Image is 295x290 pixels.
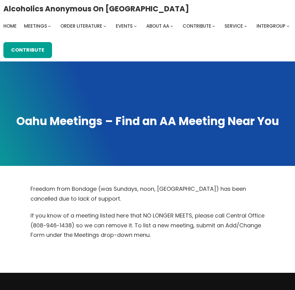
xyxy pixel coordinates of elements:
span: Service [224,23,243,29]
span: Meetings [24,23,47,29]
span: Order Literature [60,23,102,29]
button: Service submenu [244,25,247,27]
a: Alcoholics Anonymous on [GEOGRAPHIC_DATA] [3,2,189,15]
h1: Oahu Meetings – Find an AA Meeting Near You [6,114,289,129]
a: Meetings [24,22,47,30]
button: Intergroup submenu [287,25,289,27]
a: Contribute [183,22,211,30]
nav: Intergroup [3,22,292,30]
a: Intergroup [257,22,285,30]
button: Contribute submenu [212,25,215,27]
button: Events submenu [134,25,137,27]
p: If you know of a meeting listed here that NO LONGER MEETS, please call Central Office (808-946-14... [30,211,265,240]
span: Intergroup [257,23,285,29]
button: Meetings submenu [48,25,51,27]
span: Contribute [183,23,211,29]
a: Home [3,22,17,30]
a: About AA [146,22,169,30]
a: Contribute [3,42,52,58]
span: Home [3,23,17,29]
a: Service [224,22,243,30]
span: Events [116,23,133,29]
p: Freedom from Bondage (was Sundays, noon, [GEOGRAPHIC_DATA]) has been cancelled due to lack of sup... [30,184,265,203]
button: About AA submenu [170,25,173,27]
a: Events [116,22,133,30]
button: Order Literature submenu [103,25,106,27]
span: About AA [146,23,169,29]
